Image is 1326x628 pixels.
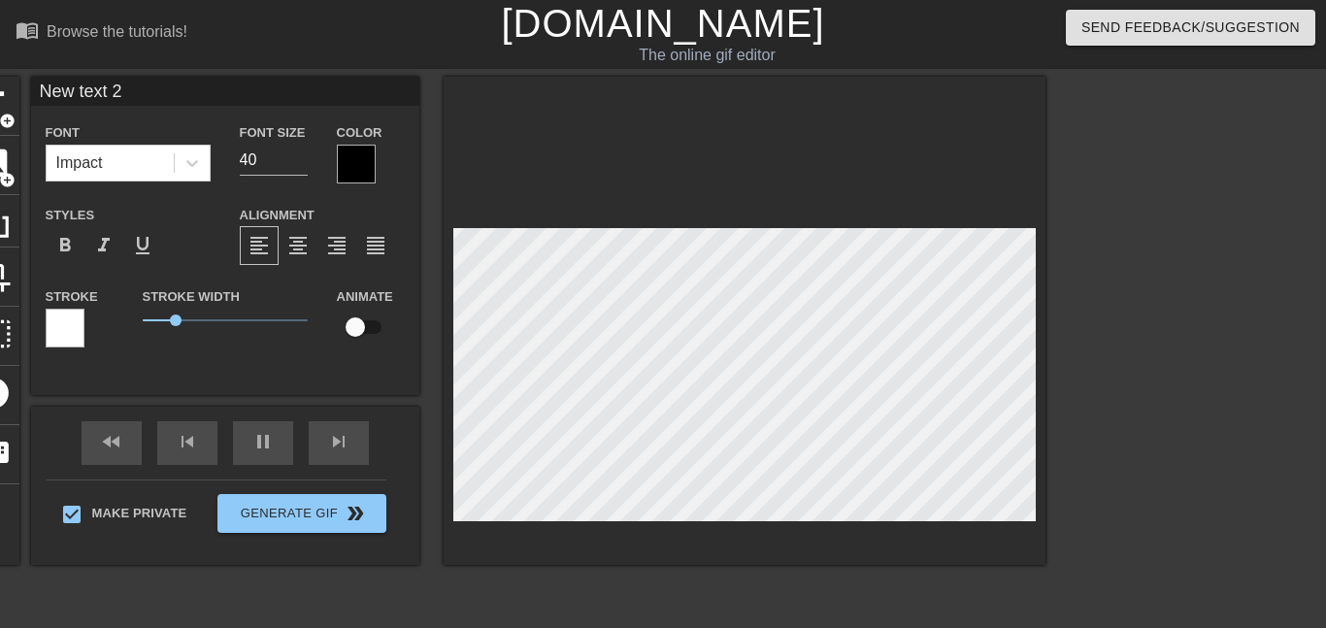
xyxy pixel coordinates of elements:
[56,151,103,175] div: Impact
[344,502,367,525] span: double_arrow
[327,430,350,453] span: skip_next
[131,234,154,257] span: format_underline
[240,206,315,225] label: Alignment
[46,287,98,307] label: Stroke
[286,234,310,257] span: format_align_center
[46,123,80,143] label: Font
[16,18,187,49] a: Browse the tutorials!
[501,2,824,45] a: [DOMAIN_NAME]
[240,123,306,143] label: Font Size
[53,234,77,257] span: format_bold
[337,287,393,307] label: Animate
[225,502,378,525] span: Generate Gif
[364,234,387,257] span: format_align_justify
[143,287,240,307] label: Stroke Width
[217,494,385,533] button: Generate Gif
[47,23,187,40] div: Browse the tutorials!
[451,44,962,67] div: The online gif editor
[1081,16,1300,40] span: Send Feedback/Suggestion
[92,504,187,523] span: Make Private
[1066,10,1315,46] button: Send Feedback/Suggestion
[337,123,382,143] label: Color
[248,234,271,257] span: format_align_left
[100,430,123,453] span: fast_rewind
[16,18,39,42] span: menu_book
[46,206,95,225] label: Styles
[251,430,275,453] span: pause
[176,430,199,453] span: skip_previous
[92,234,116,257] span: format_italic
[325,234,348,257] span: format_align_right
